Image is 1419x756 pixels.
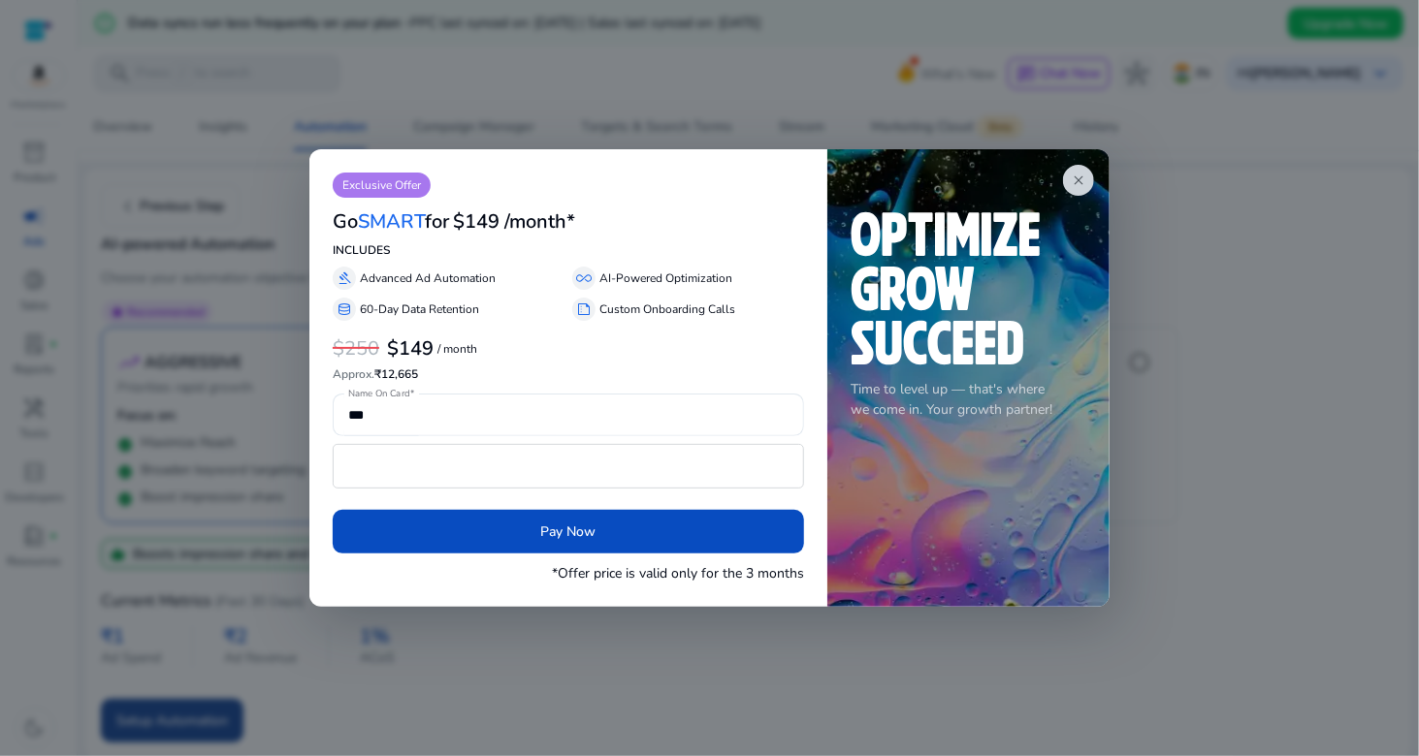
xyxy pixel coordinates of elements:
p: / month [437,343,477,356]
iframe: Secure payment input frame [343,447,793,486]
p: Exclusive Offer [333,173,431,198]
span: summarize [576,301,592,317]
p: Advanced Ad Automation [360,269,496,287]
mat-label: Name On Card [348,387,410,400]
span: SMART [358,208,425,235]
b: $149 [387,335,434,362]
h3: $149 /month* [453,210,575,234]
h6: ₹12,665 [333,367,804,381]
p: Custom Onboarding Calls [599,300,735,318]
h3: $250 [333,337,379,361]
h3: Go for [333,210,449,234]
button: Pay Now [333,510,804,553]
p: Time to level up — that's where we come in. Your growth partner! [851,379,1086,420]
span: gavel [337,270,352,286]
p: 60-Day Data Retention [360,300,479,318]
span: database [337,301,352,317]
p: *Offer price is valid only for the 3 months [552,563,804,583]
span: close [1071,173,1086,188]
p: INCLUDES [333,241,804,259]
span: all_inclusive [576,270,592,286]
span: Pay Now [541,521,597,542]
p: AI-Powered Optimization [599,269,732,287]
span: Approx. [333,366,374,382]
